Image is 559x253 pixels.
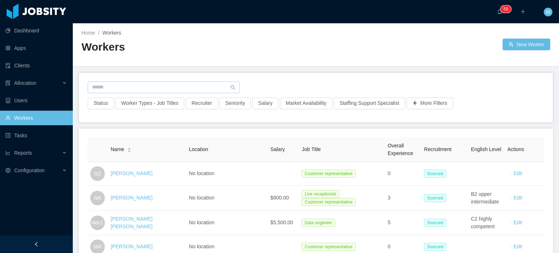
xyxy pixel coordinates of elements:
a: icon: auditClients [5,58,67,73]
i: icon: plus [520,9,526,14]
i: icon: setting [5,168,11,173]
span: $800.00 [270,195,289,201]
i: icon: bell [497,9,502,14]
span: Overall Experience [388,143,413,156]
span: Reports [14,150,32,156]
span: Actions [507,146,524,152]
span: Name [111,146,124,153]
a: [PERSON_NAME] [111,170,152,176]
span: M [546,8,550,16]
a: icon: pie-chartDashboard [5,23,67,38]
a: [PERSON_NAME] [111,195,152,201]
a: icon: userWorkers [5,111,67,125]
button: Seniority [219,98,251,109]
span: Sourced [424,243,446,251]
span: Workers [102,30,121,36]
i: icon: caret-up [127,147,131,149]
a: [PERSON_NAME] [111,244,152,249]
button: icon: usergroup-addNew Worker [503,39,550,50]
a: Home [82,30,95,36]
span: Sourced [424,170,446,178]
a: [PERSON_NAME] [PERSON_NAME] [111,216,152,229]
span: MdLC [91,216,103,229]
a: Edit [514,170,522,176]
td: No location [186,162,267,186]
a: Sourced [424,244,449,249]
td: B2 upper intermediate [468,186,504,211]
span: Configuration [14,167,44,173]
a: icon: appstoreApps [5,41,67,55]
a: Edit [514,220,522,225]
i: icon: solution [5,80,11,86]
span: $5,500.00 [270,220,293,225]
span: Sourced [424,194,446,202]
button: Status [88,98,114,109]
i: icon: line-chart [5,150,11,155]
button: Recruiter [186,98,218,109]
button: Worker Types - Job Titles [115,98,184,109]
td: C2 highly competent [468,211,504,235]
span: English Level [471,146,501,152]
td: 3 [385,186,421,211]
span: Sourced [424,219,446,227]
a: icon: profileTasks [5,128,67,143]
button: Staffing Support Specialist [334,98,405,109]
span: Recruitment [424,146,451,152]
a: Edit [514,195,522,201]
span: / [98,30,99,36]
span: Customer representative [302,170,355,178]
span: Live receptionist [302,190,339,198]
span: Job Title [302,146,321,152]
span: Location [189,146,208,152]
a: Sourced [424,195,449,201]
button: icon: plusMore Filters [407,98,453,109]
button: Market Availability [280,98,332,109]
span: Salary [270,146,285,152]
p: 9 [506,5,508,13]
td: No location [186,186,267,211]
div: Sort [127,146,131,151]
a: Sourced [424,170,449,176]
span: Allocation [14,80,36,86]
a: Edit [514,244,522,249]
span: Data engineer [302,219,335,227]
span: Customer representative [302,198,355,206]
td: 0 [385,162,421,186]
i: icon: caret-down [127,149,131,151]
span: SD [94,166,101,181]
sup: 59 [500,5,511,13]
h2: Workers [82,40,316,55]
i: icon: search [230,85,235,90]
a: Sourced [424,220,449,225]
span: Customer representative [302,243,355,251]
td: 5 [385,211,421,235]
a: icon: robotUsers [5,93,67,108]
span: NR [94,191,101,205]
td: No location [186,211,267,235]
button: Salary [252,98,278,109]
p: 5 [503,5,506,13]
